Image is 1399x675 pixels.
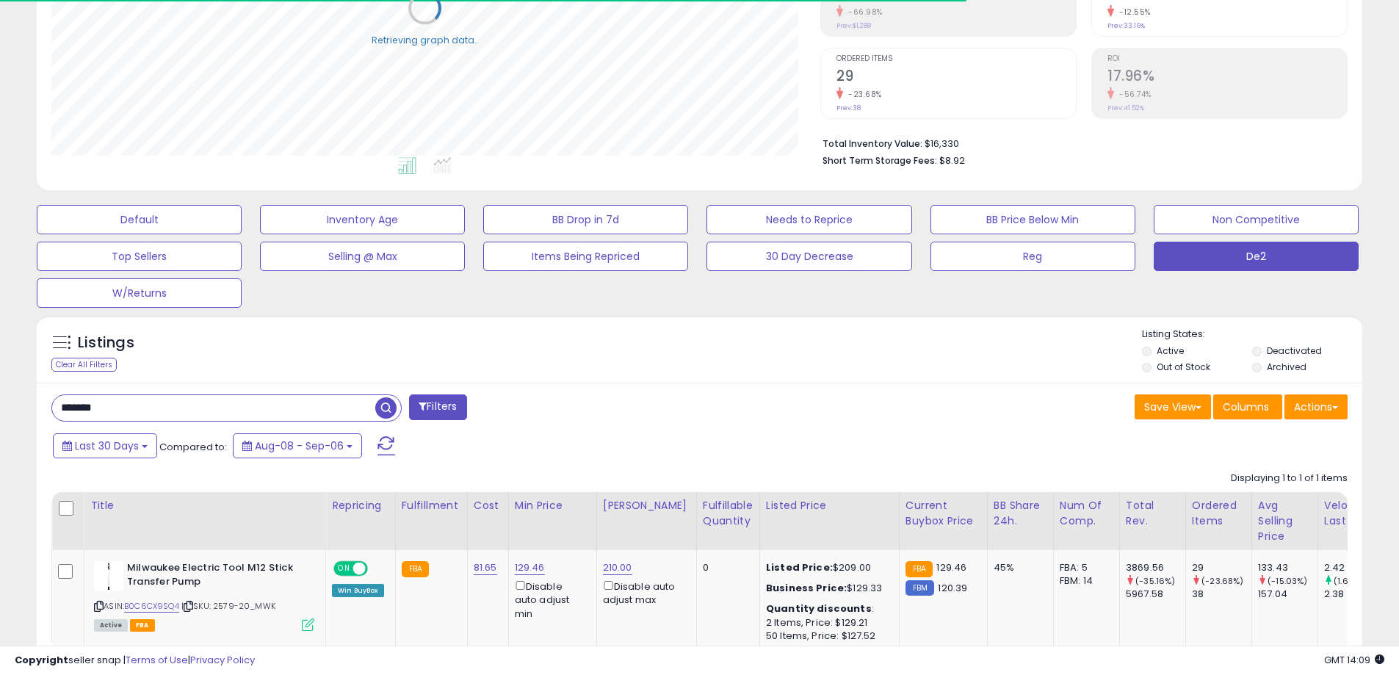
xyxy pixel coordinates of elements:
div: 50 Items, Price: $127.52 [766,629,888,643]
div: 133.43 [1258,561,1317,574]
label: Out of Stock [1157,361,1210,373]
span: 129.46 [936,560,966,574]
div: Clear All Filters [51,358,117,372]
div: Current Buybox Price [905,498,981,529]
div: 2.38 [1324,588,1384,601]
a: Privacy Policy [190,653,255,667]
button: Top Sellers [37,242,242,271]
span: Columns [1223,400,1269,414]
label: Active [1157,344,1184,357]
button: Items Being Repriced [483,242,688,271]
button: Default [37,205,242,234]
div: 3869.56 [1126,561,1185,574]
h5: Listings [78,333,134,353]
button: Last 30 Days [53,433,157,458]
button: BB Price Below Min [930,205,1135,234]
b: Short Term Storage Fees: [823,154,937,167]
span: ON [335,563,353,575]
span: 120.39 [938,581,967,595]
b: Total Inventory Value: [823,137,922,150]
small: (-23.68%) [1201,575,1243,587]
label: Archived [1267,361,1306,373]
span: Ordered Items [836,55,1076,63]
div: ASIN: [94,561,314,629]
small: -23.68% [843,89,882,100]
small: FBM [905,580,934,596]
button: W/Returns [37,278,242,308]
div: Win BuyBox [332,584,384,597]
small: -66.98% [843,7,883,18]
li: $16,330 [823,134,1337,151]
small: -56.74% [1114,89,1152,100]
b: Milwaukee Electric Tool M12 Stick Transfer Pump [127,561,306,592]
span: Aug-08 - Sep-06 [255,438,344,453]
span: OFF [366,563,389,575]
small: FBA [905,561,933,577]
div: Avg Selling Price [1258,498,1312,544]
button: Non Competitive [1154,205,1359,234]
button: Inventory Age [260,205,465,234]
div: Cost [474,498,502,513]
small: (1.68%) [1334,575,1364,587]
div: seller snap | | [15,654,255,668]
a: 81.65 [474,560,497,575]
span: Last 30 Days [75,438,139,453]
div: Repricing [332,498,389,513]
div: Displaying 1 to 1 of 1 items [1231,472,1348,486]
div: 29 [1192,561,1251,574]
a: 210.00 [603,560,632,575]
a: 129.46 [515,560,545,575]
button: Actions [1284,394,1348,419]
div: [PERSON_NAME] [603,498,690,513]
div: BB Share 24h. [994,498,1047,529]
b: Quantity discounts [766,602,872,616]
div: Title [90,498,319,513]
div: Fulfillable Quantity [703,498,753,529]
div: 45% [994,561,1042,574]
span: $8.92 [939,154,965,167]
div: Total Rev. [1126,498,1179,529]
small: (-35.16%) [1135,575,1175,587]
button: Aug-08 - Sep-06 [233,433,362,458]
div: $129.33 [766,582,888,595]
button: Filters [409,394,466,420]
div: FBM: 14 [1060,574,1108,588]
div: 38 [1192,588,1251,601]
b: Listed Price: [766,560,833,574]
div: 157.04 [1258,588,1317,601]
button: De2 [1154,242,1359,271]
span: ROI [1107,55,1347,63]
p: Listing States: [1142,328,1362,342]
h2: 29 [836,68,1076,87]
div: Fulfillment [402,498,461,513]
small: Prev: $1,288 [836,21,871,30]
div: 5967.58 [1126,588,1185,601]
div: 2.42 [1324,561,1384,574]
button: Reg [930,242,1135,271]
small: Prev: 41.52% [1107,104,1144,112]
span: | SKU: 2579-20_MWK [181,600,275,612]
button: BB Drop in 7d [483,205,688,234]
div: 2 Items, Price: $129.21 [766,616,888,629]
span: FBA [130,619,155,632]
small: Prev: 38 [836,104,861,112]
div: Ordered Items [1192,498,1246,529]
small: (-15.03%) [1268,575,1307,587]
label: Deactivated [1267,344,1322,357]
button: Needs to Reprice [706,205,911,234]
small: FBA [402,561,429,577]
div: Listed Price [766,498,893,513]
div: Velocity Last 30d [1324,498,1378,529]
span: All listings currently available for purchase on Amazon [94,619,128,632]
button: 30 Day Decrease [706,242,911,271]
div: Disable auto adjust min [515,578,585,621]
button: Save View [1135,394,1211,419]
small: -12.55% [1114,7,1151,18]
a: B0C6CX9SQ4 [124,600,179,613]
div: Retrieving graph data.. [372,33,479,46]
h2: 17.96% [1107,68,1347,87]
strong: Copyright [15,653,68,667]
div: : [766,602,888,616]
span: 2025-10-7 14:09 GMT [1324,653,1384,667]
span: Compared to: [159,440,227,454]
